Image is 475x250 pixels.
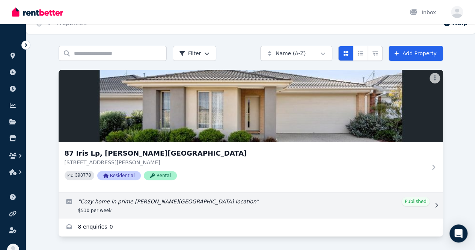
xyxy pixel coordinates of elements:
span: Rental [144,171,177,180]
span: Residential [97,171,141,180]
p: [STREET_ADDRESS][PERSON_NAME] [65,159,427,166]
button: Filter [173,46,217,61]
div: Inbox [410,9,436,16]
span: Filter [179,50,201,57]
button: More options [430,73,440,83]
button: Name (A-Z) [260,46,332,61]
h3: 87 Iris Lp, [PERSON_NAME][GEOGRAPHIC_DATA] [65,148,427,159]
img: RentBetter [12,6,63,18]
span: Name (A-Z) [276,50,306,57]
div: View options [338,46,383,61]
div: Open Intercom Messenger [449,224,467,242]
small: PID [68,173,74,177]
a: Edit listing: Cozy home in prime Armstrong Creek location [59,192,443,218]
button: Card view [338,46,353,61]
button: Expanded list view [368,46,383,61]
a: 87 Iris Lp, Armstrong Creek87 Iris Lp, [PERSON_NAME][GEOGRAPHIC_DATA][STREET_ADDRESS][PERSON_NAME... [59,70,443,192]
a: Add Property [389,46,443,61]
a: Enquiries for 87 Iris Lp, Armstrong Creek [59,218,443,236]
img: 87 Iris Lp, Armstrong Creek [59,70,443,142]
code: 398770 [75,173,91,178]
button: Compact list view [353,46,368,61]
